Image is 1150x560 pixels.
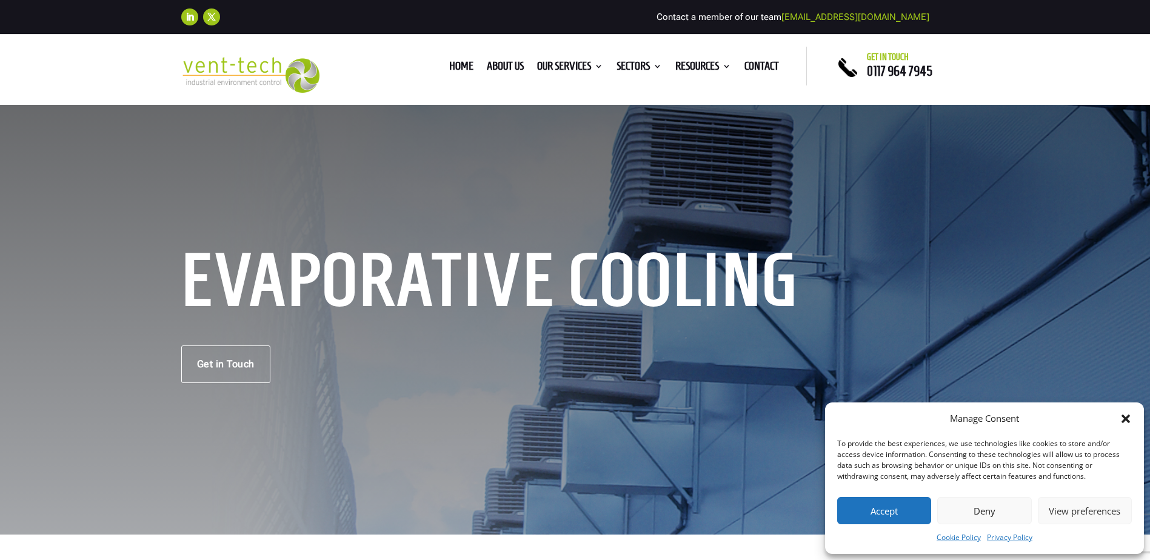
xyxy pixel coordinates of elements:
div: Manage Consent [950,412,1019,426]
a: [EMAIL_ADDRESS][DOMAIN_NAME] [781,12,929,22]
a: Resources [675,62,731,75]
a: Contact [744,62,779,75]
div: Close dialog [1120,413,1132,425]
button: Accept [837,497,931,524]
div: To provide the best experiences, we use technologies like cookies to store and/or access device i... [837,438,1131,482]
button: Deny [937,497,1031,524]
span: Contact a member of our team [657,12,929,22]
img: 2023-09-27T08_35_16.549ZVENT-TECH---Clear-background [181,57,320,93]
a: Cookie Policy [937,530,981,545]
a: Privacy Policy [987,530,1032,545]
a: Get in Touch [181,345,270,383]
button: View preferences [1038,497,1132,524]
span: Get in touch [867,52,909,62]
a: Our Services [537,62,603,75]
a: 0117 964 7945 [867,64,932,78]
a: Follow on X [203,8,220,25]
a: Sectors [617,62,662,75]
a: About us [487,62,524,75]
a: Follow on LinkedIn [181,8,198,25]
a: Home [449,62,473,75]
